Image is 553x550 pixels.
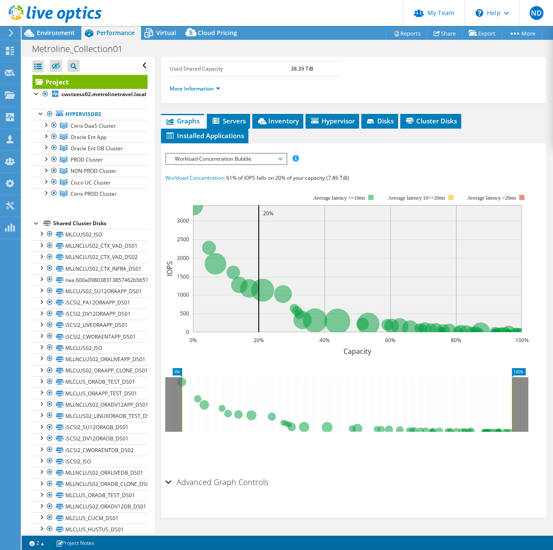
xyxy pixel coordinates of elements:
[291,50,317,57] b: 916.00 GiB
[32,177,148,188] a: Cisco UC Cluster
[32,165,148,177] a: NON-PROD Cluster
[165,131,244,140] span: Installed Applications
[71,167,116,175] span: NON-PROD Cluster
[32,410,148,421] a: MLCLUS02_LINUXORADB_TEST_DS01
[32,274,148,285] a: naa.600a098038313857462b565756612f6b
[32,308,148,320] a: iSCSI2_DV12ORAAPP_DS01
[71,133,106,141] span: Oracle Ent App
[310,116,355,125] span: Hypervisor
[71,145,123,152] span: Oracle Ent DB Cluster
[190,336,197,344] text: 0%
[37,29,75,37] span: Environment
[71,179,111,186] span: Cisco UC Cluster
[32,388,148,399] a: MLCLUS_ORAAPP_TEST_DS01
[32,433,148,444] a: iSCSI2_DV12ORADB_DS01
[32,501,148,512] a: MLLNCLUS02_ORADV12DB_DS01
[156,29,176,37] span: Virtual
[32,188,148,199] a: Citrix PROD Cluster
[226,174,349,181] span: 61% of IOPS falls on 20% of your capacity (7.86 TiB)
[476,9,483,17] svg: \n
[211,116,246,125] span: Servers
[32,75,148,89] a: Project
[366,116,394,125] span: Disks
[254,336,264,344] text: 20%
[32,456,148,467] a: iSCSI2_ISO
[313,195,365,201] tspan: Average latency <=10ms
[71,156,103,163] span: PROD Cluster
[61,91,146,98] b: cwctxesx02.metrolinetravel.local
[50,537,100,548] a: Project Notes
[71,122,116,129] span: Citrix DaaS Cluster
[32,240,148,252] a: MLLNCLUS02_CTX_VAD_DS01
[32,252,148,263] a: MLLNCLUS02_CTX_VAD_DS02
[32,467,148,478] a: MLLNCLUS02_ORALIVEDB_DS01
[165,174,225,181] span: Workload Concentration:
[257,116,299,125] span: Inventory
[177,217,189,224] text: 3000
[319,336,330,344] text: 40%
[32,490,148,501] a: MLCLUS_ORADB_TEST_DS01
[32,399,148,410] a: MLLNCLUS02_ORADV12APP_DS01
[451,336,461,344] text: 80%
[23,537,50,548] a: 2
[427,26,463,40] a: Share
[515,336,529,344] text: 100%
[32,376,148,388] a: MLCLUS_ORADB_TEST_DS01
[32,297,148,308] a: iSCSI2_PA12ORAAPP_DS01
[32,89,148,100] a: cwctxesx02.metrolinetravel.local
[32,365,148,376] a: MLCLUS02_ORAAPP_CLONE_DS01
[462,26,502,40] a: Export
[32,331,148,342] a: iSCSI2_CWORAENTAPP_DS01
[165,473,268,491] h2: Advanced Graph Controls
[71,190,117,197] span: Citrix PROD Cluster
[32,131,148,142] a: Oracle Ent App
[28,44,136,54] h1: Metroline_Collection01
[198,29,237,37] span: Cloud Pricing
[32,263,148,274] a: MLLNCLUS02_CTX_INFRA_DS01
[32,422,148,433] a: iSCSI2_SU12ORADB_DS01
[32,285,148,297] a: MLCLUS02_SU12ORAAPP_DS01
[32,479,148,490] a: MLLNCLUS02_ORADB_CLONE_DS01
[386,26,428,40] a: Reports
[502,26,542,40] a: More
[32,109,148,120] a: Hypervisors
[177,291,189,298] text: 1000
[385,336,395,344] text: 60%
[467,195,516,201] text: Average latency >20ms
[344,346,372,356] text: Capacity
[165,261,174,276] text: IOPS
[530,6,543,20] span: ND
[170,65,291,73] label: Used Shared Capacity
[32,524,148,535] a: MLCLUS_HUSTUS_DS01
[32,353,148,365] a: MLLNCLUS02_ORALIVEAPP_DS01
[388,195,445,201] tspan: Average latency 10<=20ms
[170,85,220,92] a: More Information
[32,154,148,165] a: PROD Cluster
[180,310,189,317] text: 500
[405,116,457,125] span: Cluster Disks
[32,229,148,240] a: MLCLUS02_ISO
[165,116,199,125] span: Graphs
[32,120,148,131] a: Citrix DaaS Cluster
[96,29,135,37] span: Performance
[177,254,189,262] text: 2000
[32,342,148,353] a: MLCLUS02_ISO
[32,512,148,524] a: MLCLUS_CUCM_DS01
[53,218,148,229] div: Shared Cluster Disks
[291,65,313,72] b: 38.39 TiB
[186,328,189,336] text: 0
[177,236,189,243] text: 2500
[263,210,273,217] text: 20%
[177,273,189,280] text: 1500
[32,320,148,331] a: iSCSI2_LIVEORAAPP_DS01
[32,444,148,456] a: iSCSI2_CWORAENTDB_DS02
[170,154,282,164] span: Workload Concentration Bubble
[32,142,148,154] a: Oracle Ent DB Cluster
